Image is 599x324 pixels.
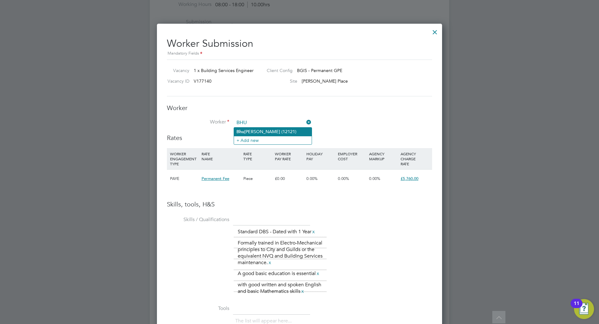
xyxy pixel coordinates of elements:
div: HOLIDAY PAY [305,148,336,164]
span: £5,760.00 [401,176,418,181]
li: A good basic education is essential [235,269,323,278]
a: x [268,259,272,267]
div: PAYE [168,170,200,188]
label: Vacancy ID [164,78,189,84]
div: AGENCY CHARGE RATE [399,148,431,169]
h3: Worker [167,104,432,112]
div: WORKER PAY RATE [273,148,305,164]
li: + Add new [234,136,312,144]
span: V177140 [194,78,212,84]
label: Client Config [262,68,293,73]
h3: Rates [167,134,432,142]
span: 0.00% [306,176,318,181]
button: Open Resource Center, 11 new notifications [574,299,594,319]
div: WORKER ENGAGEMENT TYPE [168,148,200,169]
li: [PERSON_NAME] (12121) [234,128,312,136]
span: 0.00% [338,176,349,181]
label: Skills / Qualifications [167,216,229,223]
b: Bhu [236,129,244,134]
div: £0.00 [273,170,305,188]
div: Mandatory Fields [167,50,432,57]
span: BGIS - Permanent GPE [297,68,342,73]
label: Site [262,78,297,84]
input: Search for... [234,118,311,128]
div: AGENCY MARKUP [368,148,399,164]
div: RATE TYPE [242,148,273,164]
div: RATE NAME [200,148,242,164]
li: with good written and spoken English and basic Mathematics skills [235,281,326,296]
span: 0.00% [369,176,380,181]
h2: Worker Submission [167,32,432,57]
li: Formally trained in Electro-Mechanical principles to City and Guilds or the equivalent NVQ and Bu... [235,239,326,267]
a: x [316,269,320,278]
label: Tools [167,305,229,312]
label: Vacancy [164,68,189,73]
a: x [311,228,316,236]
span: 1 x Building Services Engineer [194,68,254,73]
li: Standard DBS - Dated with 1 Year [235,228,318,236]
div: 11 [574,303,579,312]
span: [PERSON_NAME] Place [302,78,348,84]
a: x [300,287,305,295]
div: EMPLOYER COST [336,148,368,164]
h3: Skills, tools, H&S [167,200,432,208]
label: Worker [167,119,229,125]
span: Permanent Fee [202,176,229,181]
div: Piece [242,170,273,188]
